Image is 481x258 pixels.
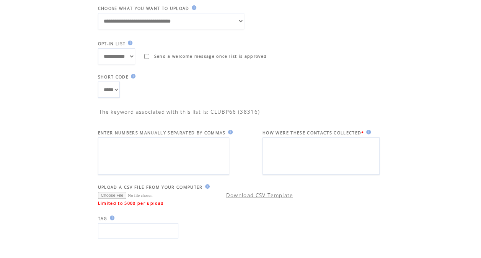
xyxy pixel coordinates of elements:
[98,41,126,46] span: OPT-IN LIST
[210,108,260,115] span: CLUBP66 (38316)
[98,185,203,190] span: UPLOAD A CSV FILE FROM YOUR COMPUTER
[154,54,267,59] span: Send a welcome message once list is approved
[364,130,371,134] img: help.gif
[126,41,132,45] img: help.gif
[203,184,210,189] img: help.gif
[98,6,189,11] span: CHOOSE WHAT YOU WANT TO UPLOAD
[98,216,108,221] span: TAG
[99,108,209,115] span: The keyword associated with this list is:
[98,74,129,80] span: SHORT CODE
[129,74,135,78] img: help.gif
[98,201,164,206] span: Limited to 5000 per upload
[263,130,361,136] span: HOW WERE THESE CONTACTS COLLECTED
[226,130,233,134] img: help.gif
[108,216,114,220] img: help.gif
[98,130,226,136] span: ENTER NUMBERS MANUALLY SEPARATED BY COMMAS
[189,5,196,10] img: help.gif
[226,192,293,199] a: Download CSV Template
